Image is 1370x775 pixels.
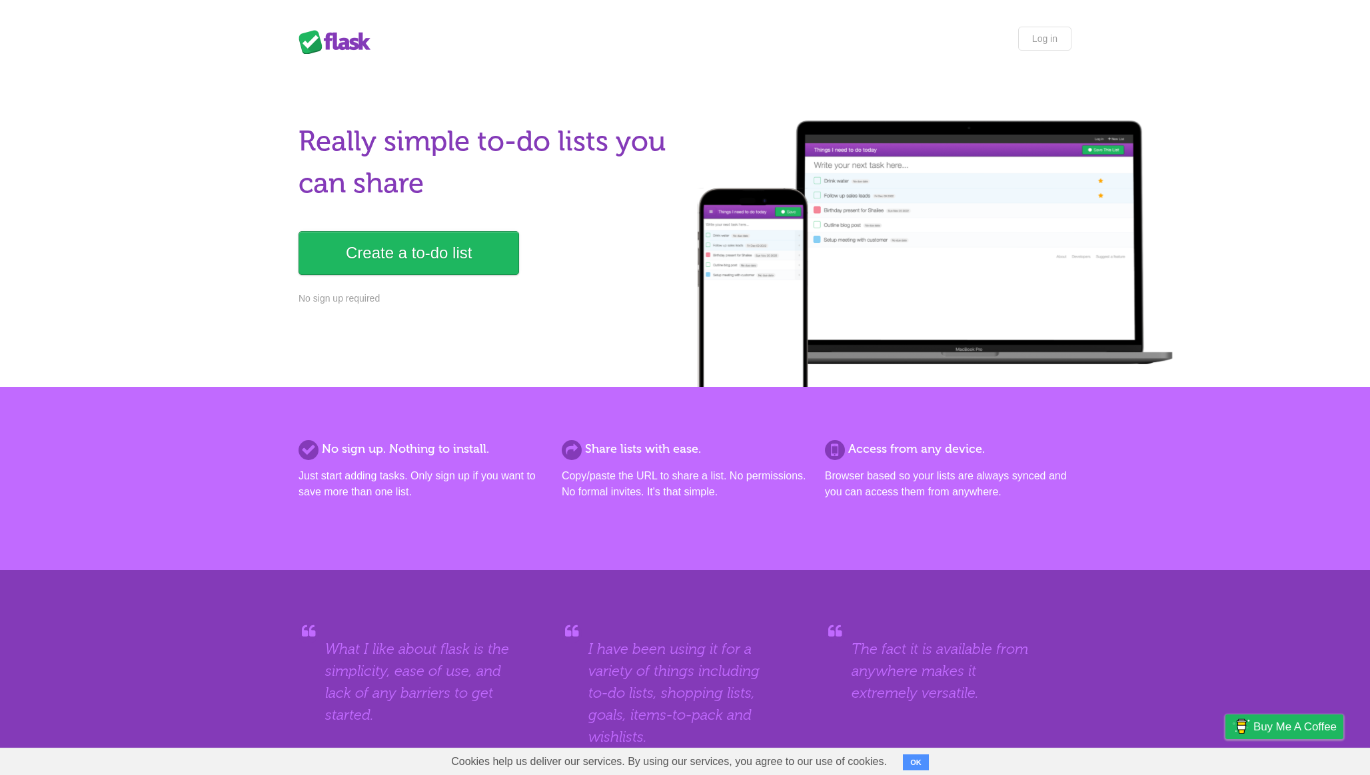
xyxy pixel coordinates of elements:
p: No sign up required [299,292,677,306]
a: Log in [1018,27,1071,51]
span: Cookies help us deliver our services. By using our services, you agree to our use of cookies. [438,748,900,775]
a: Create a to-do list [299,231,519,275]
blockquote: The fact it is available from anywhere makes it extremely versatile. [852,638,1045,704]
p: Copy/paste the URL to share a list. No permissions. No formal invites. It's that simple. [562,468,808,500]
h2: Share lists with ease. [562,440,808,458]
img: Buy me a coffee [1232,715,1250,738]
blockquote: I have been using it for a variety of things including to-do lists, shopping lists, goals, items-... [588,638,782,748]
p: Just start adding tasks. Only sign up if you want to save more than one list. [299,468,545,500]
a: Buy me a coffee [1225,714,1343,739]
p: Browser based so your lists are always synced and you can access them from anywhere. [825,468,1071,500]
button: OK [903,754,929,770]
span: Buy me a coffee [1253,715,1337,738]
blockquote: What I like about flask is the simplicity, ease of use, and lack of any barriers to get started. [325,638,518,726]
div: Flask Lists [299,30,378,54]
h2: Access from any device. [825,440,1071,458]
h1: Really simple to-do lists you can share [299,121,677,204]
h2: No sign up. Nothing to install. [299,440,545,458]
